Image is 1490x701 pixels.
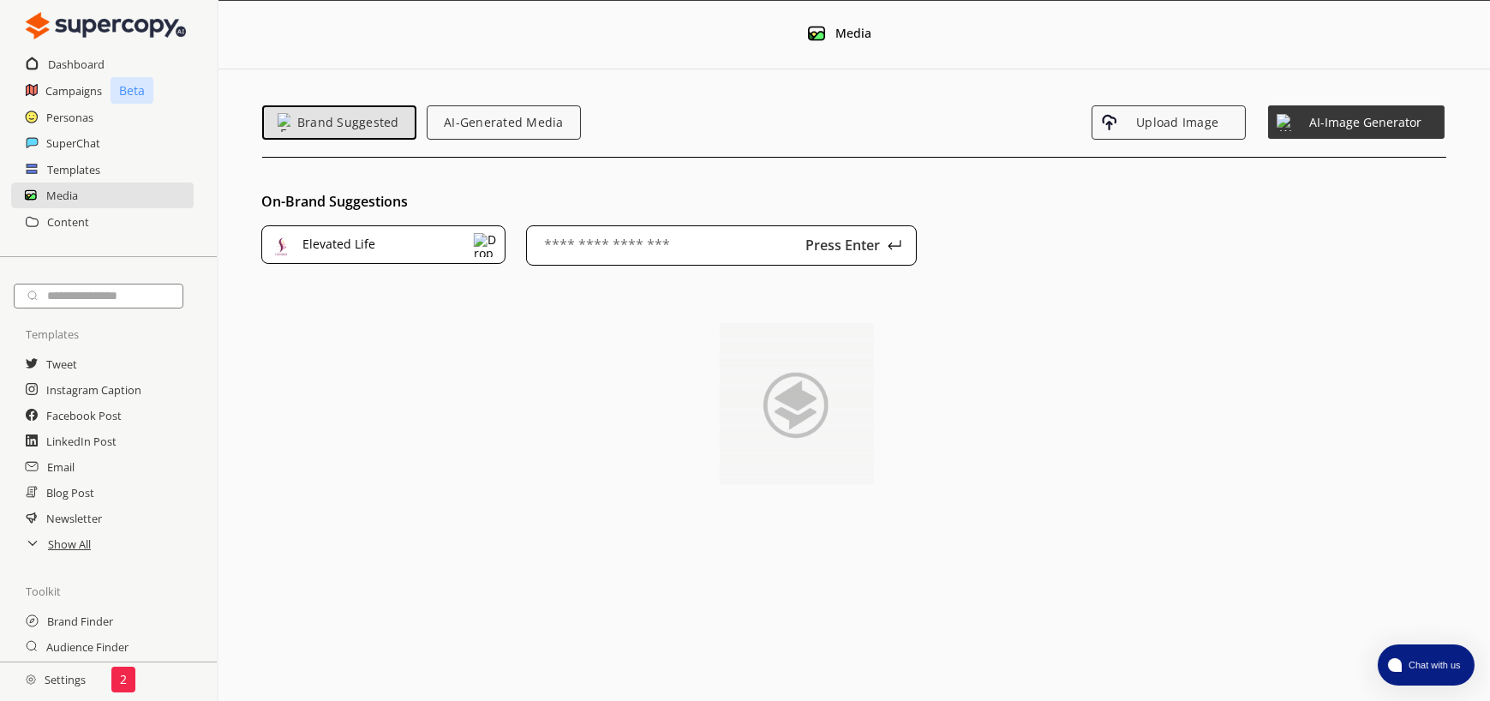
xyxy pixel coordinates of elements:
[46,660,158,686] a: Campaign Brainstorm
[474,233,498,257] img: Dropdown
[436,116,571,129] span: AI-Generated Media
[1378,644,1475,686] button: atlas-launcher
[290,116,406,129] span: Brand Suggested
[1402,658,1464,672] span: Chat with us
[47,454,75,480] a: Email
[278,113,290,132] img: Emoji Icon
[46,105,93,130] a: Personas
[1294,116,1436,129] span: AI-Image Generator
[427,105,581,140] button: AI-Generated Media
[46,506,102,531] a: Newsletter
[45,78,102,104] a: Campaigns
[26,9,186,43] img: Close
[26,674,36,685] img: Close
[1277,114,1294,131] img: Weather Stars Icon
[819,235,908,255] button: Press Enter
[1101,114,1118,131] img: Upload Icon
[46,428,117,454] a: LinkedIn Post
[888,238,901,252] img: Press Enter
[111,77,153,104] p: Beta
[47,608,113,634] a: Brand Finder
[1092,105,1246,140] button: Upload IconUpload Image
[46,480,94,506] a: Blog Post
[296,233,375,260] div: Elevated Life
[1118,116,1236,129] span: Upload Image
[46,377,141,403] a: Instagram Caption
[48,531,91,557] a: Show All
[720,323,874,485] img: Loading...
[46,183,78,208] a: Media
[808,25,825,42] img: Media Icon
[46,130,100,156] a: SuperChat
[269,233,293,257] img: Brand
[46,634,129,660] a: Audience Finder
[261,195,1490,208] div: On-Brand Suggestions
[46,351,77,377] a: Tweet
[262,105,416,140] button: Emoji IconBrand Suggested
[120,673,127,686] p: 2
[1266,104,1446,141] button: Weather Stars IconAI-Image Generator
[800,238,886,252] p: Press Enter
[46,403,122,428] a: Facebook Post
[47,157,100,183] a: Templates
[48,51,105,77] a: Dashboard
[835,27,871,40] div: Media
[47,209,89,235] a: Content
